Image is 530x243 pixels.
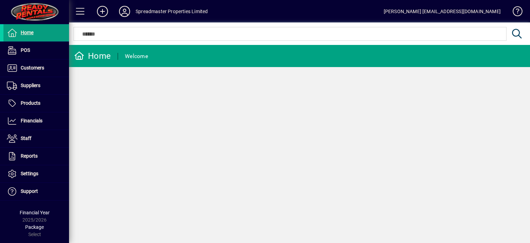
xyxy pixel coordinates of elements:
a: POS [3,42,69,59]
a: Suppliers [3,77,69,94]
span: Support [21,188,38,194]
button: Profile [114,5,136,18]
span: Home [21,30,33,35]
a: Products [3,95,69,112]
span: POS [21,47,30,53]
span: Financials [21,118,42,123]
a: Customers [3,59,69,77]
span: Package [25,224,44,230]
a: Knowledge Base [508,1,521,24]
button: Add [91,5,114,18]
span: Settings [21,171,38,176]
span: Reports [21,153,38,159]
span: Customers [21,65,44,71]
a: Reports [3,148,69,165]
div: Spreadmaster Properties Limited [136,6,208,17]
a: Support [3,183,69,200]
span: Financial Year [20,210,50,215]
a: Staff [3,130,69,147]
span: Staff [21,135,31,141]
a: Settings [3,165,69,183]
span: Suppliers [21,83,40,88]
div: Welcome [125,51,148,62]
span: Products [21,100,40,106]
a: Financials [3,112,69,130]
div: Home [74,50,111,62]
div: [PERSON_NAME] [EMAIL_ADDRESS][DOMAIN_NAME] [384,6,501,17]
